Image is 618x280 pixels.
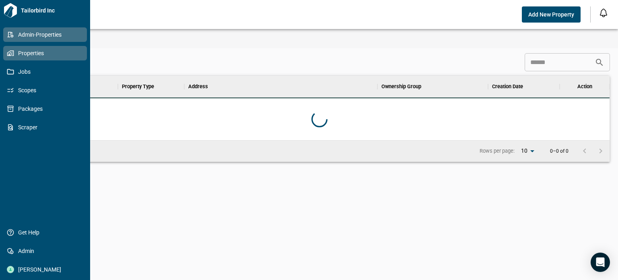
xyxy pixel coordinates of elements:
[14,247,79,255] span: Admin
[14,31,79,39] span: Admin-Properties
[14,68,79,76] span: Jobs
[14,105,79,113] span: Packages
[518,145,537,157] div: 10
[29,75,118,98] div: Property Name
[14,228,79,236] span: Get Help
[577,75,592,98] div: Action
[21,29,618,48] div: base tabs
[14,49,79,57] span: Properties
[3,27,87,42] a: Admin-Properties
[14,265,79,274] span: [PERSON_NAME]
[488,75,560,98] div: Creation Date
[377,75,488,98] div: Ownership Group
[118,75,184,98] div: Property Type
[14,86,79,94] span: Scopes
[492,75,523,98] div: Creation Date
[591,253,610,272] div: Open Intercom Messenger
[528,10,574,19] span: Add New Property
[122,75,154,98] div: Property Type
[3,83,87,97] a: Scopes
[3,64,87,79] a: Jobs
[480,147,515,155] p: Rows per page:
[550,149,569,154] p: 0–0 of 0
[3,46,87,60] a: Properties
[3,120,87,135] a: Scraper
[184,75,378,98] div: Address
[560,75,610,98] div: Action
[18,6,87,15] span: Tailorbird Inc
[3,244,87,258] a: Admin
[3,102,87,116] a: Packages
[188,75,208,98] div: Address
[522,6,581,23] button: Add New Property
[597,6,610,19] button: Open notification feed
[14,123,79,131] span: Scraper
[381,75,421,98] div: Ownership Group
